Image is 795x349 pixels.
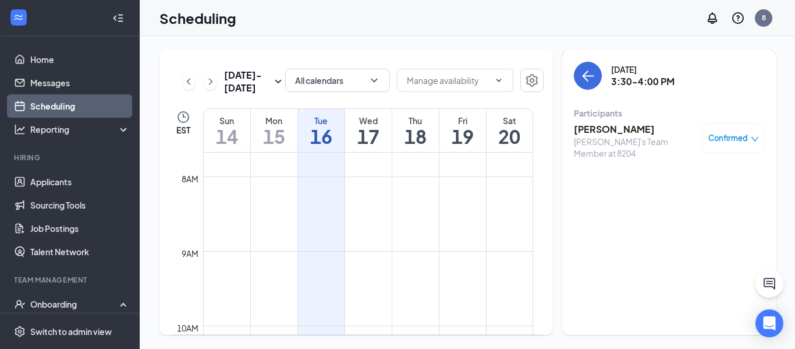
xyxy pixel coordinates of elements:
a: Messages [30,71,130,94]
svg: Analysis [14,124,26,135]
div: Team Management [14,275,127,285]
a: Scheduling [30,94,130,118]
h3: 3:30-4:00 PM [611,75,675,88]
button: ChevronRight [204,73,217,90]
a: September 16, 2025 [298,109,345,152]
a: Sourcing Tools [30,193,130,217]
svg: ChevronLeft [183,75,194,89]
a: Job Postings [30,217,130,240]
div: Open Intercom Messenger [755,309,783,337]
a: September 15, 2025 [251,109,297,152]
svg: ChevronDown [494,76,503,85]
svg: Collapse [112,12,124,24]
div: Hiring [14,153,127,163]
h1: 20 [487,126,533,146]
button: ChevronLeft [182,73,195,90]
div: Mon [251,115,297,126]
svg: ArrowLeft [581,69,595,83]
div: 8 [762,13,766,23]
button: back-button [574,62,602,90]
svg: Clock [176,110,190,124]
a: Applicants [30,170,130,193]
svg: Notifications [705,11,719,25]
input: Manage availability [407,74,489,87]
h1: Scheduling [159,8,236,28]
div: Switch to admin view [30,326,112,337]
div: Sat [487,115,533,126]
div: Reporting [30,124,130,135]
h1: 15 [251,126,297,146]
a: Talent Network [30,240,130,263]
svg: QuestionInfo [731,11,745,25]
svg: ChevronRight [205,75,217,89]
h1: 14 [204,126,250,146]
a: Home [30,48,130,71]
a: September 14, 2025 [204,109,250,152]
h1: 19 [439,126,486,146]
div: Thu [392,115,439,126]
div: [DATE] [611,64,675,75]
h1: 18 [392,126,439,146]
a: September 19, 2025 [439,109,486,152]
div: Tue [298,115,345,126]
div: [PERSON_NAME]'s Team Member at 8204 [574,136,696,159]
span: down [751,135,759,143]
svg: SmallChevronDown [271,75,285,89]
a: September 20, 2025 [487,109,533,152]
div: 8am [179,172,201,185]
button: ChatActive [755,270,783,298]
h3: [DATE] - [DATE] [224,69,271,94]
a: September 18, 2025 [392,109,439,152]
div: Sun [204,115,250,126]
h1: 17 [345,126,392,146]
h1: 16 [298,126,345,146]
div: 10am [175,322,201,334]
div: Fri [439,115,486,126]
svg: ChevronDown [368,75,380,86]
div: Onboarding [30,298,120,310]
div: Wed [345,115,392,126]
svg: Settings [525,73,539,87]
a: September 17, 2025 [345,109,392,152]
span: Confirmed [708,132,748,144]
svg: ChatActive [762,277,776,291]
svg: Settings [14,326,26,337]
a: Settings [520,69,544,94]
svg: WorkstreamLogo [13,12,24,23]
div: 9am [179,247,201,260]
h3: [PERSON_NAME] [574,123,696,136]
button: Settings [520,69,544,92]
svg: UserCheck [14,298,26,310]
span: EST [176,124,190,136]
div: Participants [574,107,765,119]
button: All calendarsChevronDown [285,69,390,92]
